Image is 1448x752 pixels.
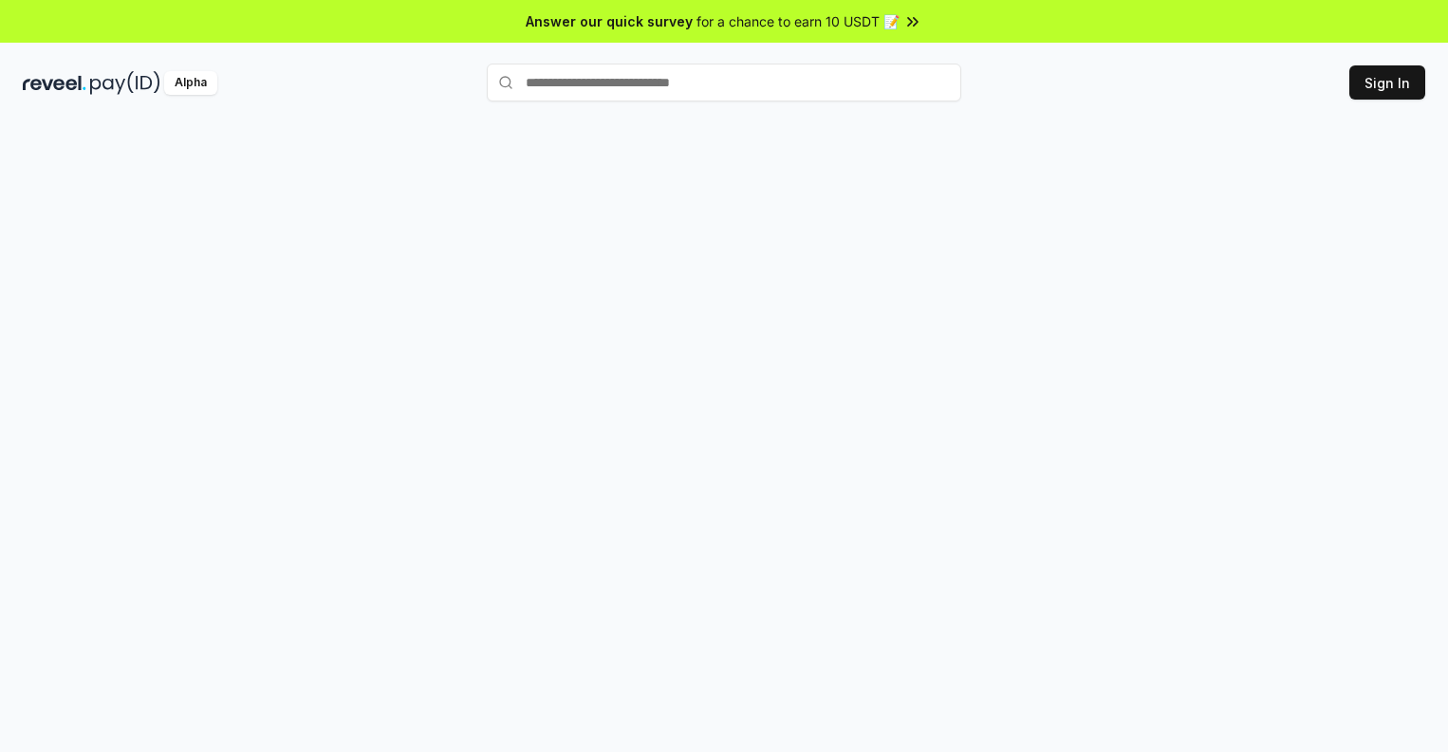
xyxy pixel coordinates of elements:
[1349,65,1425,100] button: Sign In
[696,11,900,31] span: for a chance to earn 10 USDT 📝
[526,11,693,31] span: Answer our quick survey
[90,71,160,95] img: pay_id
[23,71,86,95] img: reveel_dark
[164,71,217,95] div: Alpha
